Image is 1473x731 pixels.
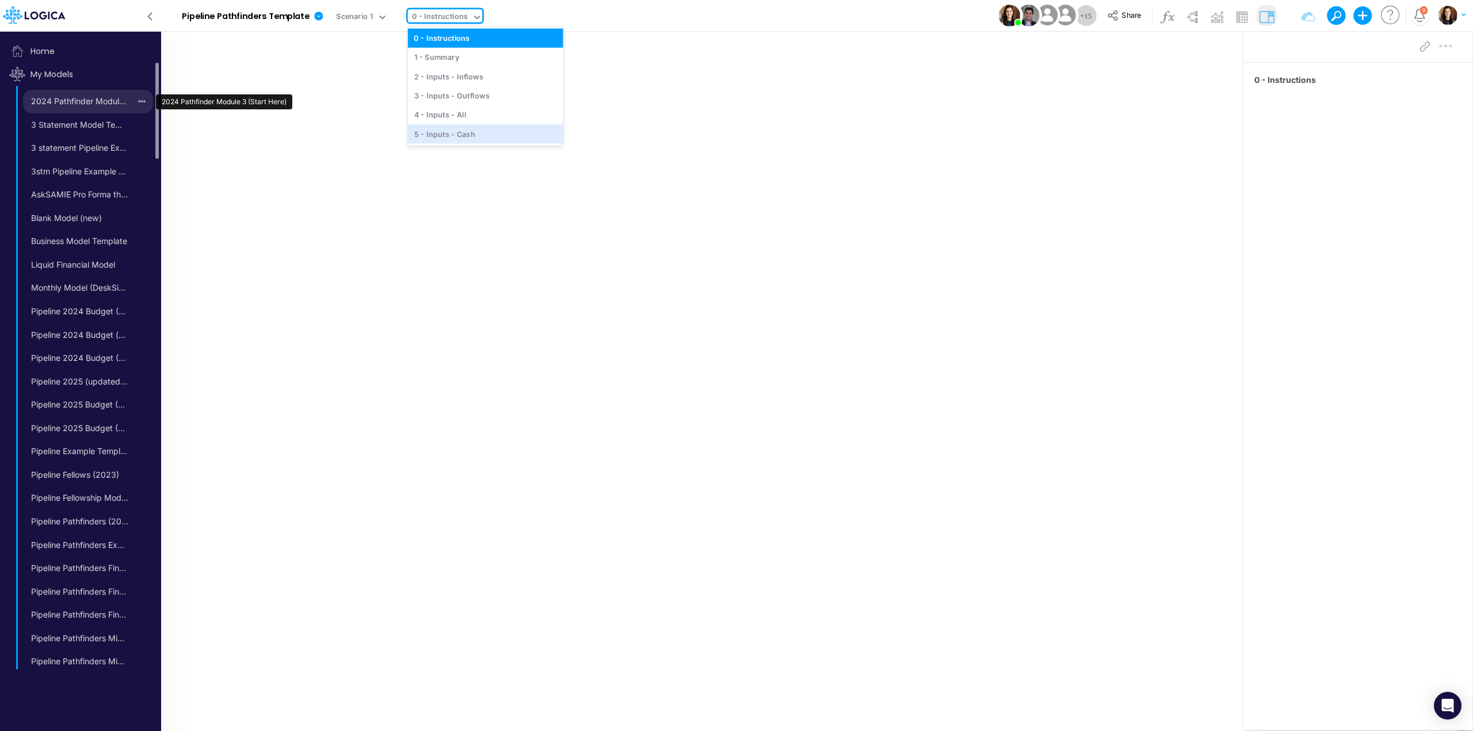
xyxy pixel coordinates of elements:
[23,372,131,391] a: Pipeline 2025 (updated [DATE] with cash forecast)
[1434,692,1461,719] div: Open Intercom Messenger
[1052,2,1078,28] img: User Image Icon
[998,5,1020,26] img: User Image Icon
[1422,7,1426,13] div: 9 unread items
[23,209,131,227] a: Blank Model (new)
[1018,5,1040,26] img: User Image Icon
[23,466,131,484] a: Pipeline Fellows (2023)
[23,489,131,507] a: Pipeline Fellowship Module 3 Template (new)
[412,11,468,24] div: 0 - Instructions
[23,139,131,157] a: 3 statement Pipeline Example Template (copy) [DATE]T18:26:29UTC
[23,559,131,577] a: Pipeline Pathfinders Finance Module Template
[23,395,131,414] a: Pipeline 2025 Budget (Approved)
[182,12,309,22] b: Pipeline Pathfinders Template
[408,124,563,143] div: 5 - Inputs - Cash
[408,48,563,67] div: 1 - Summary
[1413,9,1426,22] a: Notifications
[408,67,563,86] div: 2 - Inputs - Inflows
[23,302,131,321] a: Pipeline 2024 Budget (2023 COA version)
[23,652,131,671] a: Pipeline Pathfinders Mini Module 2.5 (new)
[23,279,131,297] a: Monthly Model (DeskSides)
[23,92,131,111] a: 2024 Pathfinder Module 3 (Start Here)
[23,349,131,367] a: Pipeline 2024 Budget (Board Approved)
[23,232,131,250] a: Business Model Template
[1254,74,1466,86] span: 0 - Instructions
[23,582,131,601] a: Pipeline Pathfinders Finance Module Template (2024) (copy) [DATE]T20:22:30UTC
[408,86,563,105] div: 3 - Inputs - Outflows
[23,162,131,181] a: 3stm Pipeline Example Template (copy) [DATE]T18:34:54UTC
[1080,12,1092,20] span: + 15
[23,606,131,624] a: Pipeline Pathfinders Finance Module Template (DeskSides)
[23,629,131,648] a: Pipeline Pathfinders Mini Module 2.5
[1121,10,1141,19] span: Share
[408,28,563,47] div: 0 - Instructions
[5,63,160,86] span: Click to sort models list by update time order
[408,105,563,124] div: 4 - Inputs - All
[1101,7,1149,25] button: Share
[23,326,131,344] a: Pipeline 2024 Budget (archive)
[23,256,131,274] a: Liquid Financial Model
[23,116,131,134] a: 3 Statement Model Template (new)
[23,442,131,460] a: Pipeline Example Template
[23,536,131,554] a: Pipeline Pathfinders Example
[1034,2,1060,28] img: User Image Icon
[23,512,131,531] a: Pipeline Pathfinders (2023)
[5,40,160,63] span: Home
[337,11,373,24] div: Scenario 1
[23,419,131,437] a: Pipeline 2025 Budget (Approved) (fixed)
[156,94,292,109] div: 2024 Pathfinder Module 3 (Start Here)
[23,185,131,204] a: AskSAMIE Pro Forma through 2027
[1254,95,1472,254] iframe: FastComments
